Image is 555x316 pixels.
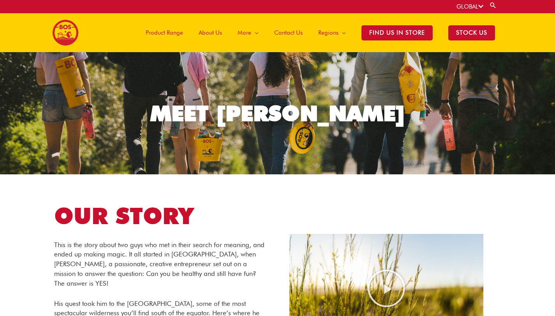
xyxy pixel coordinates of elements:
[146,21,183,44] span: Product Range
[54,200,266,232] h1: OUR STORY
[238,21,251,44] span: More
[367,269,406,308] div: Play Video
[440,13,503,52] a: STOCK US
[489,2,497,9] a: Search button
[230,13,266,52] a: More
[274,21,303,44] span: Contact Us
[132,13,503,52] nav: Site Navigation
[354,13,440,52] a: Find Us in Store
[138,13,191,52] a: Product Range
[54,240,266,288] p: This is the story about two guys who met in their search for meaning, and ended up making magic. ...
[361,25,433,40] span: Find Us in Store
[52,19,79,46] img: BOS logo finals-200px
[310,13,354,52] a: Regions
[456,3,483,10] a: GLOBAL
[199,21,222,44] span: About Us
[318,21,338,44] span: Regions
[266,13,310,52] a: Contact Us
[150,103,405,124] div: MEET [PERSON_NAME]
[191,13,230,52] a: About Us
[448,25,495,40] span: STOCK US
